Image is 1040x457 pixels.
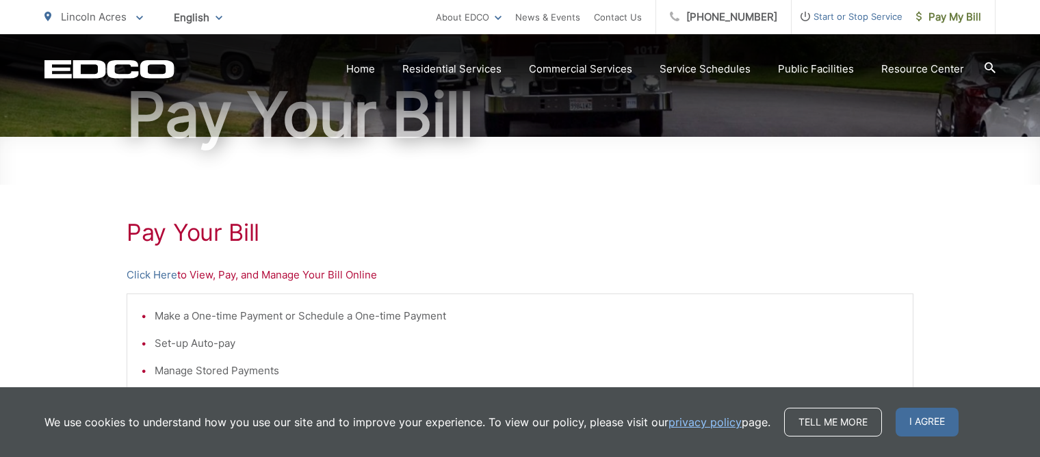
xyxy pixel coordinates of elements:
[44,60,174,79] a: EDCD logo. Return to the homepage.
[896,408,959,436] span: I agree
[61,10,127,23] span: Lincoln Acres
[594,9,642,25] a: Contact Us
[668,414,742,430] a: privacy policy
[402,61,502,77] a: Residential Services
[529,61,632,77] a: Commercial Services
[155,335,899,352] li: Set-up Auto-pay
[346,61,375,77] a: Home
[515,9,580,25] a: News & Events
[660,61,751,77] a: Service Schedules
[155,308,899,324] li: Make a One-time Payment or Schedule a One-time Payment
[155,363,899,379] li: Manage Stored Payments
[881,61,964,77] a: Resource Center
[164,5,233,29] span: English
[44,81,996,149] h1: Pay Your Bill
[44,414,770,430] p: We use cookies to understand how you use our site and to improve your experience. To view our pol...
[436,9,502,25] a: About EDCO
[127,267,913,283] p: to View, Pay, and Manage Your Bill Online
[784,408,882,436] a: Tell me more
[127,219,913,246] h1: Pay Your Bill
[916,9,981,25] span: Pay My Bill
[778,61,854,77] a: Public Facilities
[127,267,177,283] a: Click Here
